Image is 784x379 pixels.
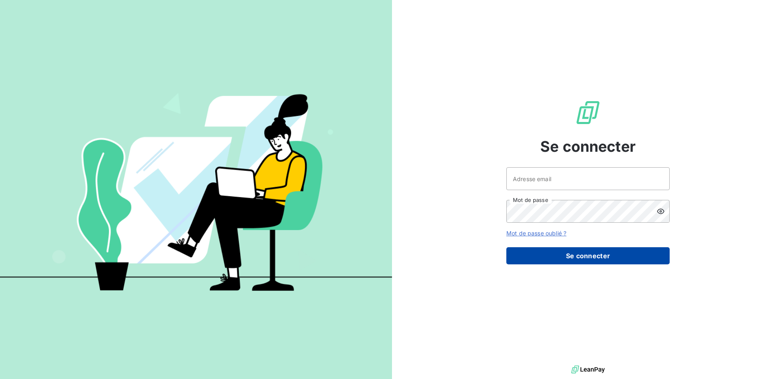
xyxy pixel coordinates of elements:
[506,247,670,264] button: Se connecter
[506,230,566,237] a: Mot de passe oublié ?
[571,363,605,376] img: logo
[540,135,636,157] span: Se connecter
[506,167,670,190] input: placeholder
[575,100,601,126] img: Logo LeanPay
